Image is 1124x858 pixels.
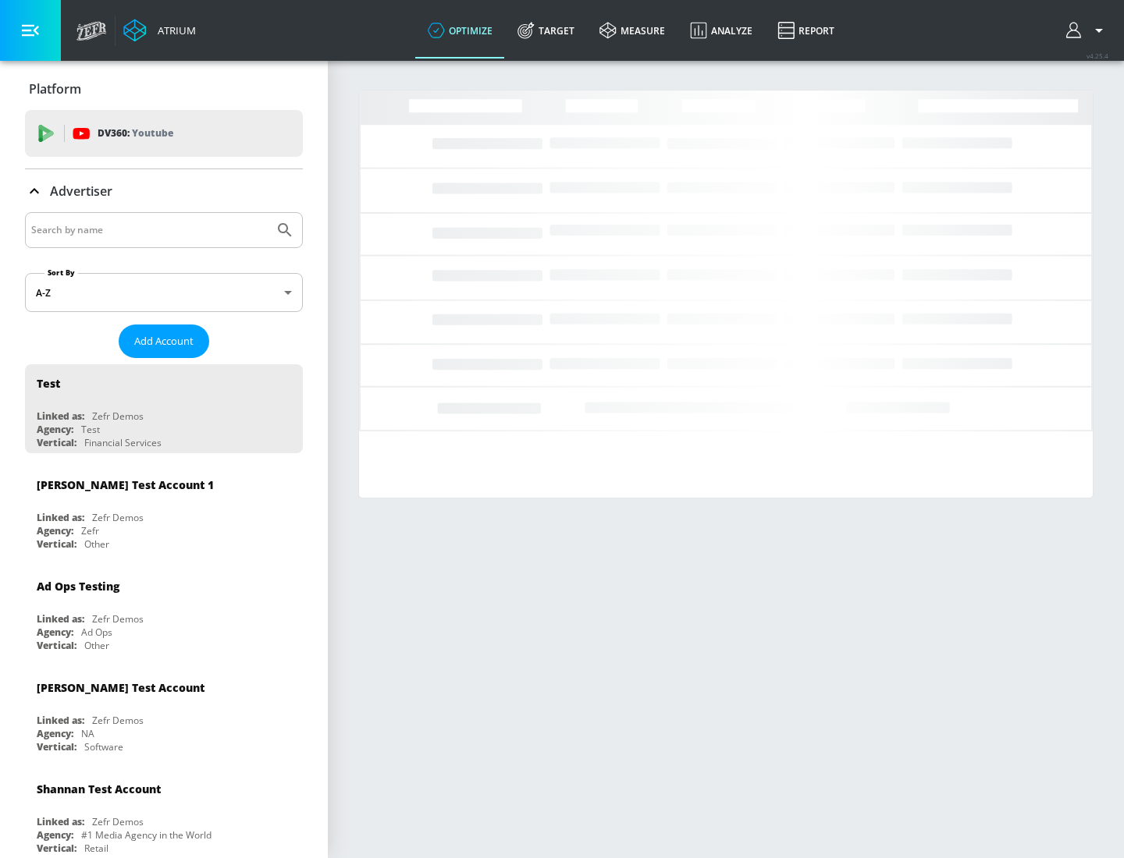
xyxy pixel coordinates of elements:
div: Zefr Demos [92,409,144,423]
div: NA [81,727,94,740]
div: Linked as: [37,511,84,524]
a: Report [765,2,847,58]
span: Add Account [134,332,194,350]
div: Ad Ops [81,626,112,639]
div: TestLinked as:Zefr DemosAgency:TestVertical:Financial Services [25,364,303,453]
div: [PERSON_NAME] Test Account [37,680,205,695]
div: Ad Ops TestingLinked as:Zefr DemosAgency:Ad OpsVertical:Other [25,567,303,656]
div: Linked as: [37,714,84,727]
span: v 4.25.4 [1087,51,1108,60]
div: Zefr Demos [92,612,144,626]
div: Linked as: [37,612,84,626]
div: [PERSON_NAME] Test Account 1 [37,477,214,492]
div: Software [84,740,123,753]
p: Platform [29,80,81,97]
button: Add Account [119,324,209,358]
div: Zefr Demos [92,815,144,828]
div: Advertiser [25,169,303,213]
div: Test [37,376,60,391]
div: DV360: Youtube [25,110,303,157]
div: Vertical: [37,842,76,855]
div: Linked as: [37,409,84,423]
p: Youtube [132,125,173,141]
div: Vertical: [37,740,76,753]
a: optimize [415,2,505,58]
div: Vertical: [37,639,76,652]
a: measure [587,2,678,58]
div: Shannan Test Account [37,782,161,796]
div: Agency: [37,524,73,537]
div: Vertical: [37,537,76,551]
div: Retail [84,842,108,855]
div: Ad Ops Testing [37,579,119,594]
div: Other [84,537,109,551]
p: Advertiser [50,183,112,200]
label: Sort By [44,268,78,278]
p: DV360: [98,125,173,142]
div: Zefr Demos [92,714,144,727]
div: Agency: [37,727,73,740]
div: Agency: [37,626,73,639]
div: [PERSON_NAME] Test AccountLinked as:Zefr DemosAgency:NAVertical:Software [25,668,303,757]
div: Agency: [37,423,73,436]
div: #1 Media Agency in the World [81,828,212,842]
a: Analyze [678,2,765,58]
div: Test [81,423,100,436]
a: Atrium [123,19,196,42]
div: Other [84,639,109,652]
div: Vertical: [37,436,76,449]
div: [PERSON_NAME] Test Account 1Linked as:Zefr DemosAgency:ZefrVertical:Other [25,466,303,555]
div: Platform [25,67,303,111]
div: A-Z [25,273,303,312]
div: Linked as: [37,815,84,828]
a: Target [505,2,587,58]
div: Zefr [81,524,99,537]
div: Zefr Demos [92,511,144,524]
div: Agency: [37,828,73,842]
div: Financial Services [84,436,162,449]
input: Search by name [31,220,268,240]
div: Atrium [151,23,196,37]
